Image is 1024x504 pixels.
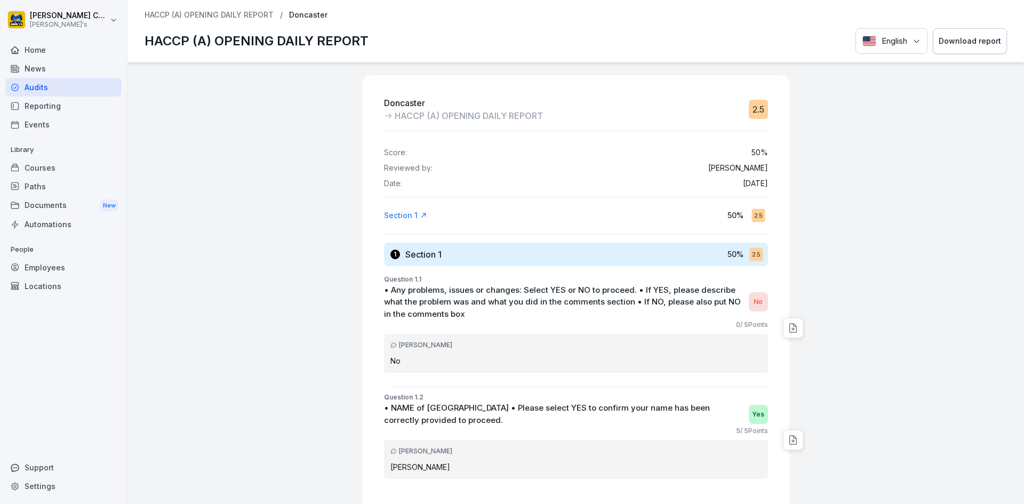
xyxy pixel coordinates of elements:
[5,115,122,134] a: Events
[384,164,433,173] p: Reviewed by:
[30,11,108,20] p: [PERSON_NAME] Calladine
[395,109,543,122] p: HACCP (A) OPENING DAILY REPORT
[145,11,274,20] a: HACCP (A) OPENING DAILY REPORT
[5,78,122,97] a: Audits
[5,59,122,78] a: News
[727,249,743,260] p: 50 %
[384,97,543,109] p: Doncaster
[384,210,427,221] a: Section 1
[5,196,122,215] a: DocumentsNew
[5,97,122,115] a: Reporting
[5,41,122,59] a: Home
[855,28,927,54] button: Language
[736,426,768,436] p: 5 / 5 Points
[390,446,762,456] div: [PERSON_NAME]
[384,179,402,188] p: Date:
[751,148,768,157] p: 50 %
[289,11,327,20] p: Doncaster
[384,402,743,426] p: • NAME of [GEOGRAPHIC_DATA] • Please select YES to confirm your name has been correctly provided ...
[280,11,283,20] p: /
[708,164,768,173] p: [PERSON_NAME]
[736,320,768,330] p: 0 / 5 Points
[100,199,118,212] div: New
[743,179,768,188] p: [DATE]
[727,210,743,221] p: 50 %
[390,340,762,350] div: [PERSON_NAME]
[882,35,907,47] p: English
[5,196,122,215] div: Documents
[5,158,122,177] a: Courses
[5,477,122,495] a: Settings
[5,241,122,258] p: People
[145,31,369,51] p: HACCP (A) OPENING DAILY REPORT
[749,292,768,311] div: No
[939,35,1001,47] div: Download report
[390,250,400,259] div: 1
[862,36,876,46] img: English
[749,247,763,261] div: 2.5
[30,21,108,28] p: [PERSON_NAME]'s
[933,28,1007,54] button: Download report
[384,393,768,402] p: Question 1.2
[390,461,762,473] p: [PERSON_NAME]
[751,209,765,222] div: 2.5
[390,355,762,366] p: No
[384,275,768,284] p: Question 1.1
[749,405,768,424] div: Yes
[5,177,122,196] a: Paths
[5,458,122,477] div: Support
[384,284,743,321] p: • Any problems, issues or changes: Select YES or NO to proceed. • If YES, please describe what th...
[384,148,407,157] p: Score:
[5,258,122,277] a: Employees
[5,215,122,234] a: Automations
[5,277,122,295] a: Locations
[749,100,768,119] div: 2.5
[405,249,442,260] h3: Section 1
[5,141,122,158] p: Library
